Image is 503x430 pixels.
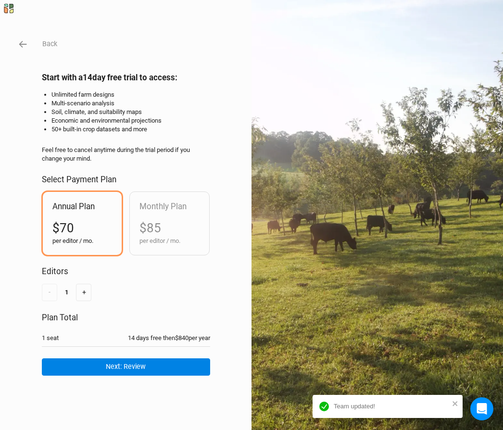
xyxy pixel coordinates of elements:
h2: Plan Total [42,313,210,322]
h2: Editors [42,266,210,276]
span: $70 [52,221,74,235]
button: + [76,284,91,301]
button: close [452,399,459,407]
div: Open Intercom Messenger [470,397,493,420]
h2: Monthly Plan [139,202,200,211]
li: Economic and environmental projections [51,116,210,125]
li: 50+ built-in crop datasets and more [51,125,210,134]
span: $85 [139,221,161,235]
li: Soil, climate, and suitability maps [51,108,210,116]
button: Back [42,38,58,50]
li: Multi-scenario analysis [51,99,210,108]
h2: Annual Plan [52,202,113,211]
div: Feel free to cancel anytime during the trial period if you change your mind. [42,146,210,163]
div: per editor / mo. [139,237,200,245]
h2: Start with a 14 day free trial to access: [42,73,210,82]
div: Team updated! [334,402,449,411]
h2: Select Payment Plan [42,175,210,184]
button: - [42,284,57,301]
div: per editor / mo. [52,237,113,245]
button: Next: Review [42,358,210,375]
div: 1 seat [42,334,59,342]
li: Unlimited farm designs [51,90,210,99]
div: Annual Plan$70per editor / mo. [43,192,122,255]
div: 14 days free then $840 per year [128,334,210,342]
div: 1 [65,288,68,297]
div: Monthly Plan$85per editor / mo. [130,192,209,255]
